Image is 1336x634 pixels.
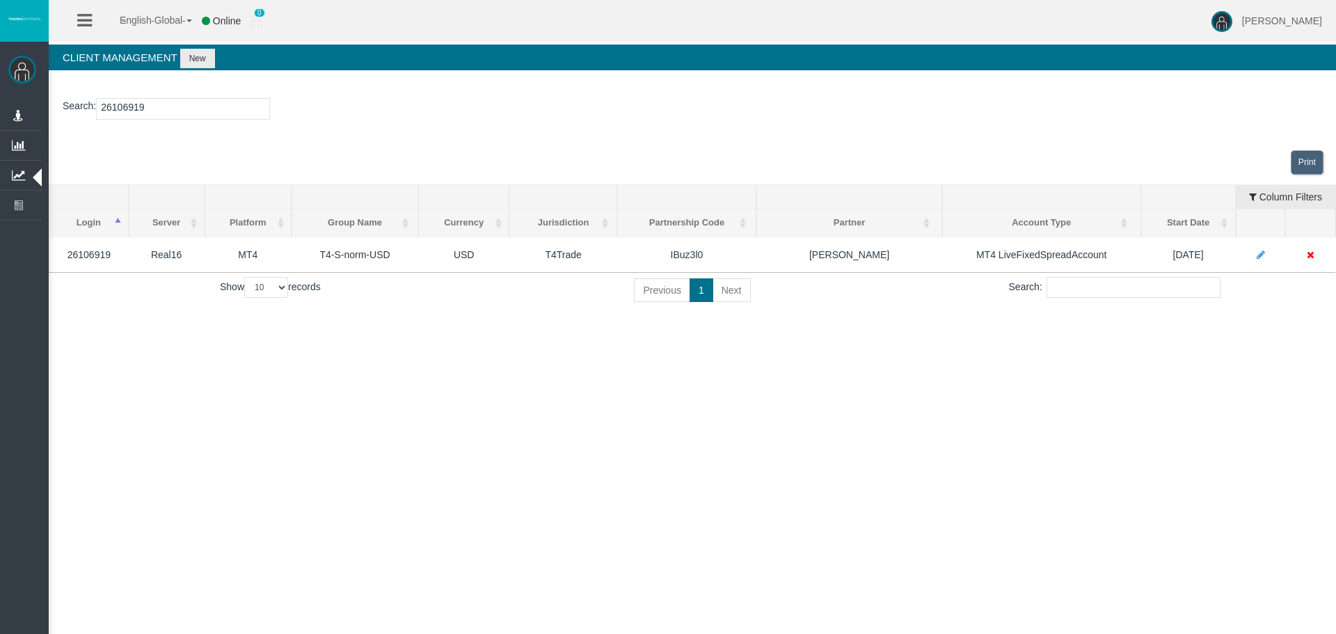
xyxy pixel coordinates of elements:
span: Print [1298,157,1316,167]
img: user_small.png [250,15,262,29]
a: Previous [634,278,690,302]
label: Search: [1009,277,1220,298]
td: [DATE] [1141,237,1236,272]
span: Column Filters [1259,181,1322,203]
label: Search [63,98,93,114]
img: logo.svg [7,16,42,22]
th: Login: activate to sort column descending [49,209,129,237]
input: Search: [1047,277,1220,298]
a: 1 [690,278,713,302]
td: MT4 [205,237,292,272]
button: Column Filters [1236,185,1335,209]
td: 26106919 [49,237,129,272]
th: Server: activate to sort column ascending [129,209,205,237]
span: Client Management [63,51,177,63]
p: : [63,98,1322,120]
a: View print view [1291,150,1323,175]
th: Partner: activate to sort column ascending [756,209,942,237]
img: user-image [1211,11,1232,32]
th: Currency: activate to sort column ascending [418,209,510,237]
td: IBuz3l0 [617,237,756,272]
td: T4-S-norm-USD [292,237,418,272]
th: Account Type: activate to sort column ascending [942,209,1141,237]
i: Move client to direct [1307,250,1314,260]
span: Online [213,15,241,26]
span: English Global [102,15,182,26]
td: [PERSON_NAME] [756,237,942,272]
button: New [180,49,215,68]
span: [PERSON_NAME] [1242,15,1322,26]
th: Start Date: activate to sort column ascending [1141,209,1236,237]
td: MT4 LiveFixedSpreadAccount [942,237,1141,272]
td: T4Trade [509,237,617,272]
label: Show records [220,277,321,298]
th: Jurisdiction: activate to sort column ascending [509,209,617,237]
td: USD [418,237,510,272]
select: Showrecords [244,277,288,298]
th: Partnership Code: activate to sort column ascending [617,209,756,237]
td: Real16 [129,237,205,272]
span: 0 [254,8,265,17]
a: Next [713,278,751,302]
th: Platform: activate to sort column ascending [205,209,292,237]
th: Group Name: activate to sort column ascending [292,209,418,237]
